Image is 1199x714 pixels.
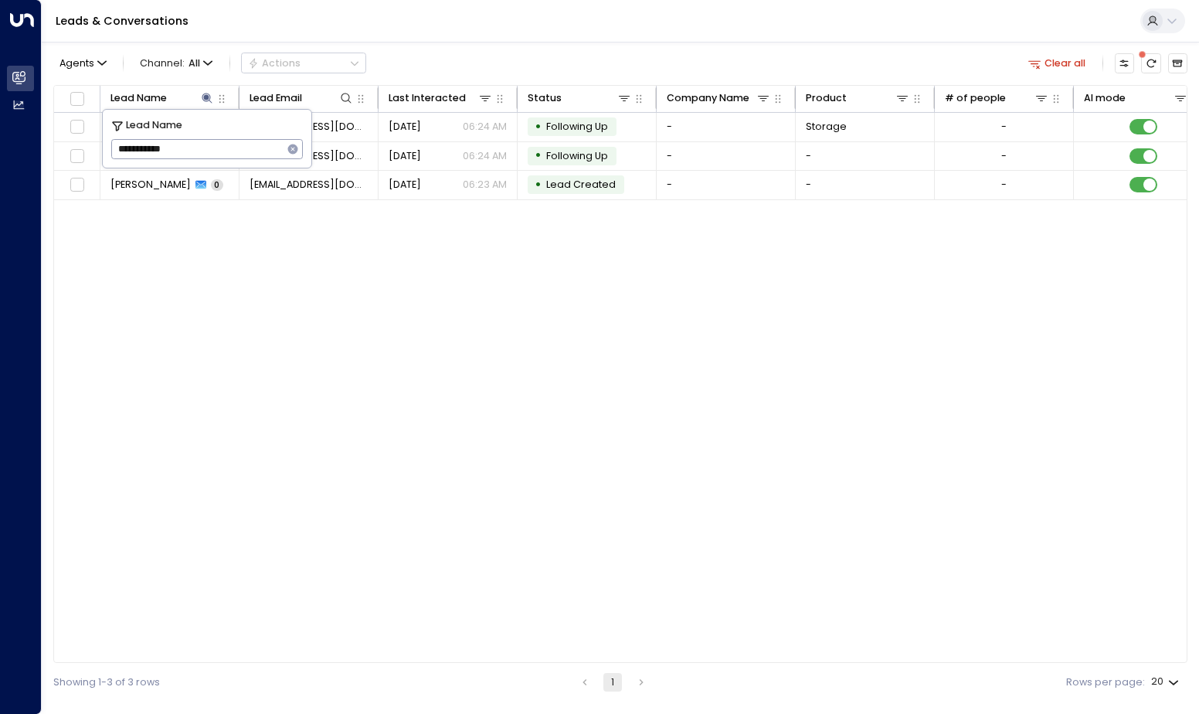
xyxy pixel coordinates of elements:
span: kamranawan59@yahoo.com [250,178,369,192]
span: Storage [806,120,847,134]
td: - [657,171,796,199]
div: 20 [1151,671,1182,692]
span: Oct 10, 2025 [389,178,421,192]
span: Following Up [546,120,608,133]
div: Last Interacted [389,90,466,107]
div: Company Name [667,90,749,107]
span: Toggle select row [68,176,86,194]
span: Lead Created [546,178,616,191]
div: AI mode [1084,90,1126,107]
td: - [796,171,935,199]
a: Leads & Conversations [56,13,189,29]
div: # of people [945,90,1006,107]
span: Following Up [546,149,608,162]
div: Product [806,90,911,107]
p: 06:24 AM [463,120,507,134]
span: Oct 12, 2025 [389,149,421,163]
td: - [657,142,796,171]
label: Rows per page: [1066,675,1145,690]
div: - [1001,149,1007,163]
span: Toggle select all [68,90,86,107]
td: - [796,142,935,171]
span: 0 [211,179,223,191]
span: There are new threads available. Refresh the grid to view the latest updates. [1141,53,1160,73]
span: All [189,58,200,69]
span: Yesterday [389,120,421,134]
div: • [535,144,542,168]
div: - [1001,178,1007,192]
span: Agents [59,59,94,69]
span: Lead Name [126,117,182,133]
div: # of people [945,90,1050,107]
button: Actions [241,53,366,73]
button: Channel:All [134,53,218,73]
div: Actions [248,57,301,70]
div: Product [806,90,847,107]
button: Clear all [1023,53,1092,73]
div: • [535,173,542,197]
button: Customize [1115,53,1134,73]
p: 06:23 AM [463,178,507,192]
div: Lead Email [250,90,302,107]
td: - [657,113,796,141]
p: 06:24 AM [463,149,507,163]
div: Last Interacted [389,90,494,107]
div: Button group with a nested menu [241,53,366,73]
span: Toggle select row [68,148,86,165]
div: Company Name [667,90,772,107]
div: Showing 1-3 of 3 rows [53,675,160,690]
span: Toggle select row [68,118,86,136]
span: Channel: [134,53,218,73]
div: Lead Name [110,90,216,107]
div: • [535,115,542,139]
button: Archived Leads [1168,53,1187,73]
div: AI mode [1084,90,1189,107]
div: Status [528,90,562,107]
button: Agents [53,53,111,73]
nav: pagination navigation [575,673,652,692]
span: Kamran Awan [110,178,191,192]
div: Status [528,90,633,107]
div: - [1001,120,1007,134]
div: Lead Email [250,90,355,107]
div: Lead Name [110,90,167,107]
button: page 1 [603,673,622,692]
